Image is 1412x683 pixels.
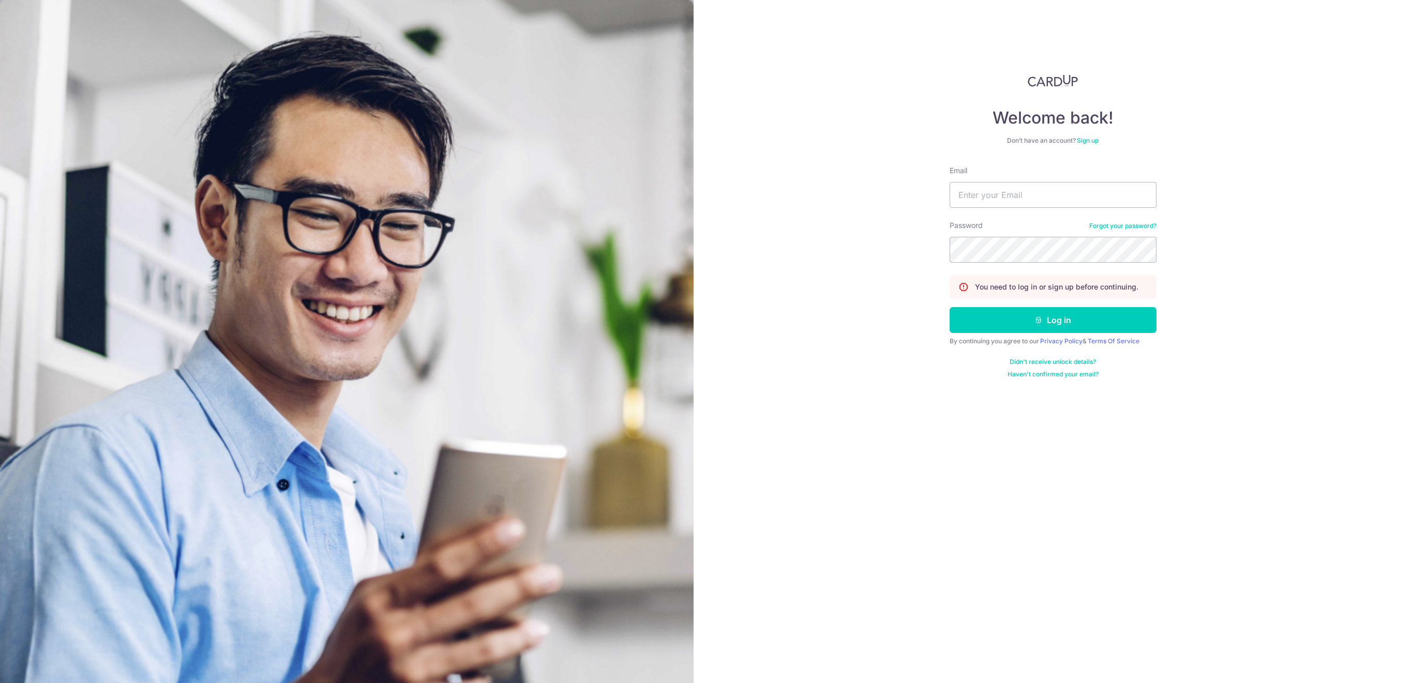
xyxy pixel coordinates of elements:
[975,282,1138,292] p: You need to log in or sign up before continuing.
[1040,337,1083,345] a: Privacy Policy
[1008,370,1099,378] a: Haven't confirmed your email?
[950,337,1156,345] div: By continuing you agree to our &
[950,108,1156,128] h4: Welcome back!
[1088,337,1139,345] a: Terms Of Service
[950,220,983,231] label: Password
[950,182,1156,208] input: Enter your Email
[950,136,1156,145] div: Don’t have an account?
[1077,136,1099,144] a: Sign up
[1028,74,1078,87] img: CardUp Logo
[1010,358,1096,366] a: Didn't receive unlock details?
[950,165,967,176] label: Email
[1089,222,1156,230] a: Forgot your password?
[950,307,1156,333] button: Log in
